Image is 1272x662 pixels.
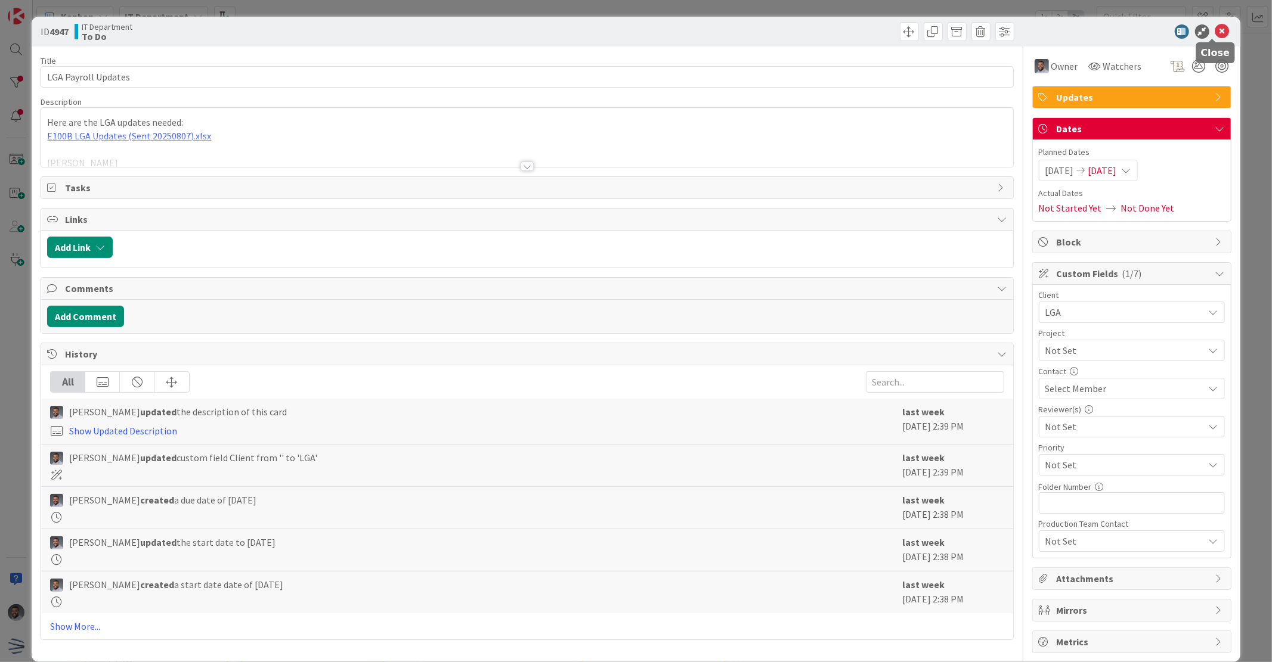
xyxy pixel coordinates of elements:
[903,406,945,418] b: last week
[69,535,276,549] span: [PERSON_NAME] the start date to [DATE]
[47,237,113,258] button: Add Link
[903,577,1004,607] div: [DATE] 2:38 PM
[50,406,63,419] img: FS
[1057,266,1209,281] span: Custom Fields
[49,26,69,38] b: 4947
[1045,163,1074,178] span: [DATE]
[41,24,69,39] span: ID
[1039,291,1225,299] div: Client
[140,494,174,506] b: created
[51,372,85,392] div: All
[1103,59,1142,73] span: Watchers
[1121,201,1175,215] span: Not Done Yet
[1039,520,1225,528] div: Production Team Contact
[1088,163,1117,178] span: [DATE]
[1045,419,1204,434] span: Not Set
[41,97,82,107] span: Description
[47,306,124,327] button: Add Comment
[82,32,132,41] b: To Do
[69,493,256,507] span: [PERSON_NAME] a due date of [DATE]
[50,494,63,507] img: FS
[1039,405,1225,414] div: Reviewer(s)
[1057,571,1209,586] span: Attachments
[903,405,1004,438] div: [DATE] 2:39 PM
[1201,47,1230,58] h5: Close
[50,619,1004,633] a: Show More...
[82,22,132,32] span: IT Department
[1057,603,1209,617] span: Mirrors
[1045,456,1198,473] span: Not Set
[47,116,1007,129] p: Here are the LGA updates needed:
[140,579,174,590] b: created
[65,281,991,296] span: Comments
[1039,329,1225,337] div: Project
[69,405,287,419] span: [PERSON_NAME] the description of this card
[1045,533,1198,549] span: Not Set
[903,450,1004,480] div: [DATE] 2:39 PM
[1045,304,1198,321] span: LGA
[140,536,177,548] b: updated
[1051,59,1078,73] span: Owner
[69,577,283,592] span: [PERSON_NAME] a start date date of [DATE]
[1122,268,1142,279] span: ( 1/7 )
[866,371,1004,393] input: Search...
[47,130,211,142] a: E100B LGA Updates (Sent 20250807).xlsx
[140,452,177,464] b: updated
[1045,342,1198,359] span: Not Set
[903,535,1004,565] div: [DATE] 2:38 PM
[1035,59,1049,73] img: FS
[50,452,63,465] img: FS
[69,425,177,437] a: Show Updated Description
[65,212,991,226] span: Links
[41,66,1013,88] input: type card name here...
[1057,90,1209,104] span: Updates
[1039,367,1225,375] div: Contact
[1039,443,1225,452] div: Priority
[69,450,317,465] span: [PERSON_NAME] custom field Client from '' to 'LGA'
[65,181,991,195] span: Tasks
[41,55,56,66] label: Title
[1057,122,1209,136] span: Dates
[1045,381,1107,396] span: Select Member
[903,536,945,548] b: last week
[1057,235,1209,249] span: Block
[65,347,991,361] span: History
[50,579,63,592] img: FS
[140,406,177,418] b: updated
[1039,481,1092,492] label: Folder Number
[1057,635,1209,649] span: Metrics
[903,494,945,506] b: last week
[1039,146,1225,158] span: Planned Dates
[903,493,1004,523] div: [DATE] 2:38 PM
[1039,201,1102,215] span: Not Started Yet
[903,579,945,590] b: last week
[50,536,63,549] img: FS
[903,452,945,464] b: last week
[1039,187,1225,200] span: Actual Dates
